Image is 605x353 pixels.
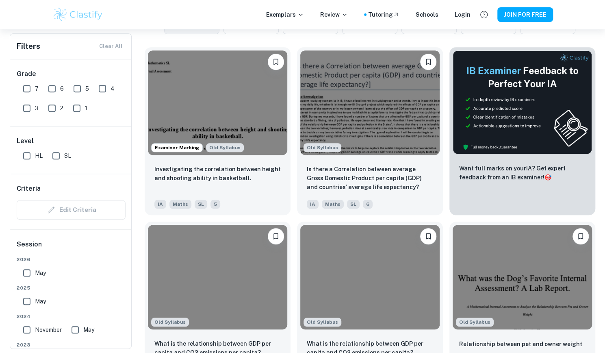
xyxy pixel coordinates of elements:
span: Old Syllabus [456,318,494,327]
img: Maths IA example thumbnail: What is the relationship between GDP per [148,225,287,329]
img: Maths IA example thumbnail: Is there a Correlation between average G [300,50,440,155]
span: 2025 [17,284,126,292]
h6: Grade [17,69,126,79]
span: SL [195,200,207,209]
button: Please log in to bookmark exemplars [268,54,284,70]
img: Maths IA example thumbnail: Relationship between pet and owner weigh [453,225,592,329]
p: Relationship between pet and owner weight [459,340,582,349]
span: Old Syllabus [151,318,189,327]
span: 6 [363,200,373,209]
a: Tutoring [368,10,399,19]
p: Exemplars [266,10,304,19]
span: IA [307,200,319,209]
img: Clastify logo [52,7,104,23]
span: 5 [85,84,89,93]
span: 1 [85,104,87,113]
span: 4 [111,84,115,93]
span: SL [347,200,360,209]
span: 2023 [17,341,126,349]
p: Want full marks on your IA ? Get expert feedback from an IB examiner! [459,164,585,182]
p: Review [320,10,348,19]
span: November [35,325,62,334]
span: May [83,325,94,334]
div: Criteria filters are unavailable when searching by topic [17,200,126,220]
img: Maths IA example thumbnail: What is the relationship between GDP per [300,225,440,329]
span: 2026 [17,256,126,263]
div: Although this IA is written for the old math syllabus (last exam in November 2020), the current I... [206,143,244,152]
div: Although this IA is written for the old math syllabus (last exam in November 2020), the current I... [304,318,341,327]
span: 7 [35,84,39,93]
button: Please log in to bookmark exemplars [420,54,436,70]
span: IA [154,200,166,209]
a: ThumbnailWant full marks on yourIA? Get expert feedback from an IB examiner! [449,47,595,215]
img: Maths IA example thumbnail: Investigating the correlation between he [148,50,287,155]
span: Old Syllabus [304,318,341,327]
a: Examiner MarkingAlthough this IA is written for the old math syllabus (last exam in November 2020... [145,47,291,215]
span: Old Syllabus [304,143,341,152]
button: Please log in to bookmark exemplars [420,228,436,244]
span: Examiner Marking [152,144,202,151]
button: Please log in to bookmark exemplars [572,228,589,244]
span: 3 [35,104,39,113]
span: 6 [60,84,64,93]
h6: Criteria [17,184,41,194]
button: Help and Feedback [477,8,491,22]
span: 2 [60,104,63,113]
h6: Level [17,136,126,146]
div: Although this IA is written for the old math syllabus (last exam in November 2020), the current I... [456,318,494,327]
span: SL [64,151,71,160]
span: HL [35,151,43,160]
button: JOIN FOR FREE [497,7,553,22]
span: Maths [322,200,344,209]
a: Login [455,10,471,19]
div: Although this IA is written for the old math syllabus (last exam in November 2020), the current I... [151,318,189,327]
span: 🎯 [544,174,551,181]
h6: Session [17,240,126,256]
a: Although this IA is written for the old math syllabus (last exam in November 2020), the current I... [297,47,443,215]
p: Investigating the correlation between height and shooting ability in basketball. [154,165,281,183]
span: 2024 [17,313,126,320]
span: 5 [210,200,220,209]
span: Old Syllabus [206,143,244,152]
div: Although this IA is written for the old math syllabus (last exam in November 2020), the current I... [304,143,341,152]
span: May [35,268,46,277]
p: Is there a Correlation between average Gross Domestic Product per capita (GDP) and countries’ ave... [307,165,433,192]
span: May [35,297,46,306]
h6: Filters [17,41,40,52]
a: Schools [416,10,438,19]
span: Maths [169,200,191,209]
button: Please log in to bookmark exemplars [268,228,284,244]
img: Thumbnail [453,50,592,154]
